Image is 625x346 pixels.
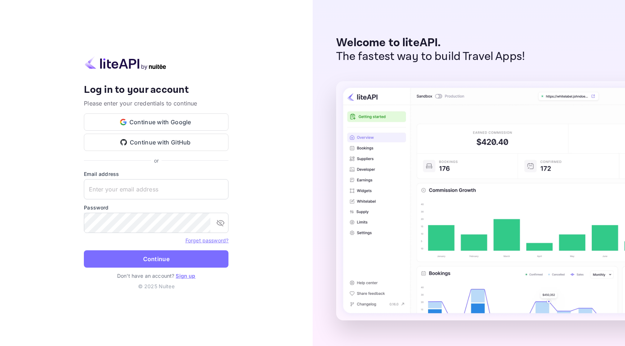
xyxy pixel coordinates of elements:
[176,273,195,279] a: Sign up
[213,216,228,230] button: toggle password visibility
[84,250,228,268] button: Continue
[154,157,159,164] p: or
[336,36,525,50] p: Welcome to liteAPI.
[84,99,228,108] p: Please enter your credentials to continue
[84,272,228,280] p: Don't have an account?
[84,179,228,199] input: Enter your email address
[84,56,167,70] img: liteapi
[84,204,228,211] label: Password
[336,50,525,64] p: The fastest way to build Travel Apps!
[84,134,228,151] button: Continue with GitHub
[84,170,228,178] label: Email address
[84,113,228,131] button: Continue with Google
[84,84,228,96] h4: Log in to your account
[84,282,228,290] p: © 2025 Nuitee
[185,237,228,243] a: Forget password?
